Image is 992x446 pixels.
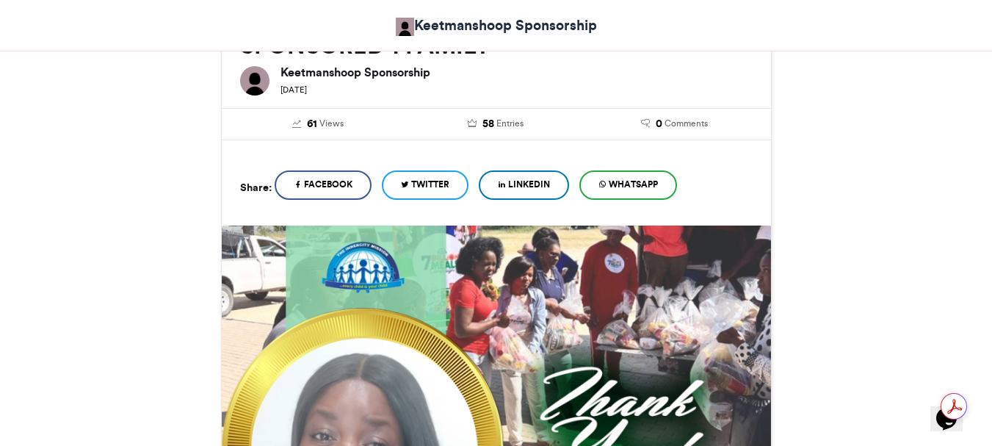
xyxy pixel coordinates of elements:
img: Keetmanshoop Sponsorship [240,66,269,96]
h2: SPONSORED 1 FAMILY [240,32,753,59]
iframe: chat widget [930,387,977,431]
a: 0 Comments [596,116,753,132]
a: WhatsApp [579,170,677,200]
a: LinkedIn [479,170,569,200]
span: Comments [665,117,708,130]
span: 0 [656,116,662,132]
small: [DATE] [280,84,307,95]
span: 58 [482,116,494,132]
span: Facebook [304,178,352,191]
a: 58 Entries [418,116,574,132]
span: Twitter [411,178,449,191]
span: Entries [496,117,524,130]
img: Keetmanshoop Sponsorship [396,18,414,36]
span: LinkedIn [508,178,550,191]
a: Twitter [382,170,468,200]
a: Facebook [275,170,372,200]
span: WhatsApp [609,178,658,191]
span: 61 [307,116,317,132]
h6: Keetmanshoop Sponsorship [280,66,753,78]
a: Keetmanshoop Sponsorship [396,15,597,36]
a: 61 Views [240,116,397,132]
span: Views [319,117,344,130]
h5: Share: [240,178,272,197]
